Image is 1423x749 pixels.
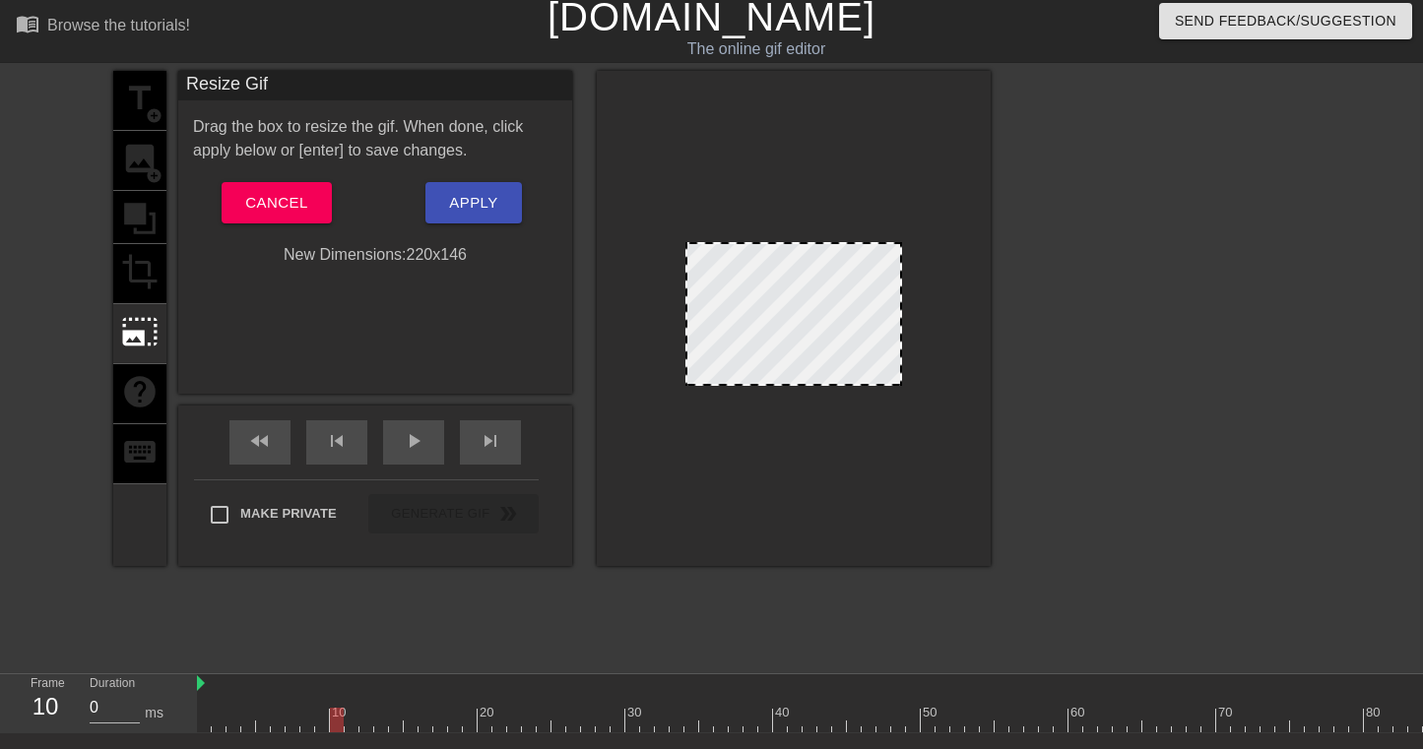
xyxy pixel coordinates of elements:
div: Browse the tutorials! [47,17,190,33]
div: 30 [627,703,645,722]
div: 80 [1366,703,1384,722]
span: play_arrow [402,429,425,453]
div: 10 [31,689,60,724]
div: The online gif editor [485,37,1029,61]
span: Make Private [240,504,337,524]
div: ms [145,703,163,723]
span: skip_previous [325,429,349,453]
span: Cancel [245,190,307,216]
a: Browse the tutorials! [16,12,190,42]
span: skip_next [479,429,502,453]
div: New Dimensions: 220 x 146 [178,243,572,267]
label: Duration [90,678,135,690]
div: 50 [923,703,940,722]
div: 40 [775,703,793,722]
div: Drag the box to resize the gif. When done, click apply below or [enter] to save changes. [178,115,572,162]
span: Send Feedback/Suggestion [1175,9,1396,33]
div: 60 [1070,703,1088,722]
button: Send Feedback/Suggestion [1159,3,1412,39]
div: 70 [1218,703,1236,722]
button: Cancel [222,182,331,223]
div: 10 [332,703,350,722]
span: Apply [449,190,497,216]
span: menu_book [16,12,39,35]
button: Apply [425,182,521,223]
div: Resize Gif [178,71,572,100]
div: Frame [16,674,75,731]
span: fast_rewind [248,429,272,453]
div: 20 [480,703,497,722]
span: photo_size_select_large [121,313,159,350]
